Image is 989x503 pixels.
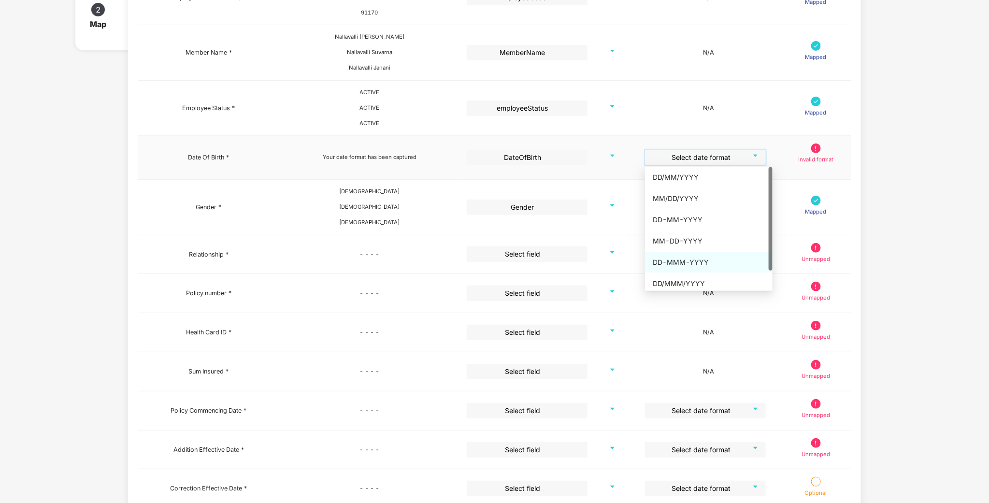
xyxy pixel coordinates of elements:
div: 91170 [288,9,451,17]
p: Optional [805,489,827,498]
div: [DEMOGRAPHIC_DATA] [288,218,451,227]
div: Nallavalli [PERSON_NAME] [288,33,451,42]
div: MM-DD-YYYY [645,231,773,251]
div: Nallavalli Suvarna [288,48,451,57]
td: N/A [637,235,780,274]
img: svg+xml;base64,PHN2ZyB4bWxucz0iaHR0cDovL3d3dy53My5vcmcvMjAwMC9zdmciIHdpZHRoPSIxNyIgaGVpZ2h0PSIxNy... [811,196,821,205]
td: - - - - [280,313,459,352]
span: MemberName [472,45,582,60]
img: svg+xml;base64,PHN2ZyB4bWxucz0iaHR0cDovL3d3dy53My5vcmcvMjAwMC9zdmciIHdpZHRoPSIxOS45OTkiIGhlaWdodD... [811,282,821,291]
p: Unmapped [802,255,830,264]
div: DD-MM-YYYY [653,215,765,225]
p: Unmapped [802,372,830,381]
td: Gender * [138,180,281,235]
td: - - - - [280,391,459,431]
td: Health Card ID * [138,313,281,352]
td: Date Of Birth * [138,136,281,180]
td: N/A [637,25,780,80]
div: ACTIVE [288,104,451,113]
img: svg+xml;base64,PHN2ZyB4bWxucz0iaHR0cDovL3d3dy53My5vcmcvMjAwMC9zdmciIHdpZHRoPSIxOS45OTkiIGhlaWdodD... [811,243,821,253]
td: - - - - [280,352,459,391]
img: svg+xml;base64,PHN2ZyB4bWxucz0iaHR0cDovL3d3dy53My5vcmcvMjAwMC9zdmciIHdpZHRoPSIxOS45OTkiIGhlaWdodD... [811,144,821,153]
div: MM-DD-YYYY [653,236,765,246]
div: [DEMOGRAPHIC_DATA] [288,203,451,212]
div: DD/MM/YYYY [645,167,773,187]
div: [DEMOGRAPHIC_DATA] [288,187,451,196]
span: Gender [472,200,582,215]
td: - - - - [280,274,459,313]
td: N/A [637,180,780,235]
img: svg+xml;base64,PHN2ZyB4bWxucz0iaHR0cDovL3d3dy53My5vcmcvMjAwMC9zdmciIHdpZHRoPSIxOS45OTkiIGhlaWdodD... [811,321,821,331]
img: svg+xml;base64,PHN2ZyB4bWxucz0iaHR0cDovL3d3dy53My5vcmcvMjAwMC9zdmciIHdpZHRoPSIxOS45OTkiIGhlaWdodD... [811,360,821,370]
span: 2 [96,6,100,14]
span: employeeStatus [472,101,582,115]
div: Map [90,16,114,32]
p: Unmapped [802,294,830,302]
td: N/A [637,352,780,391]
p: Mapped [805,109,827,117]
div: ACTIVE [288,88,451,97]
div: DD-MM-YYYY [645,210,773,230]
td: N/A [637,274,780,313]
p: Unmapped [802,333,830,342]
td: - - - - [280,431,459,470]
td: Policy number * [138,274,281,313]
img: svg+xml;base64,PHN2ZyB4bWxucz0iaHR0cDovL3d3dy53My5vcmcvMjAwMC9zdmciIHdpZHRoPSIxNyIgaGVpZ2h0PSIxNy... [811,41,821,51]
img: svg+xml;base64,PHN2ZyB4bWxucz0iaHR0cDovL3d3dy53My5vcmcvMjAwMC9zdmciIHdpZHRoPSIxNyIgaGVpZ2h0PSIxNy... [811,97,821,106]
p: Mapped [805,53,827,62]
p: Unmapped [802,450,830,459]
p: Unmapped [802,411,830,420]
td: N/A [637,313,780,352]
td: - - - - [280,235,459,274]
td: Addition Effective Date * [138,431,281,470]
td: N/A [637,81,780,136]
div: Your date format has been captured [288,153,451,162]
div: DD/MMM/YYYY [645,273,773,294]
div: MM/DD/YYYY [653,193,765,204]
div: DD-MMM-YYYY [653,257,765,268]
td: Sum Insured * [138,352,281,391]
td: Policy Commencing Date * [138,391,281,431]
td: Member Name * [138,25,281,80]
div: MM/DD/YYYY [645,188,773,209]
div: DD-MMM-YYYY [645,252,773,273]
td: Relationship * [138,235,281,274]
p: Mapped [805,208,827,216]
div: DD/MMM/YYYY [653,278,765,289]
span: DateOfBirth [472,150,582,165]
img: svg+xml;base64,PHN2ZyB4bWxucz0iaHR0cDovL3d3dy53My5vcmcvMjAwMC9zdmciIHdpZHRoPSIxOS45OTkiIGhlaWdodD... [811,438,821,448]
div: Nallavalli Janani [288,64,451,72]
p: Invalid format [798,156,833,164]
img: svg+xml;base64,PHN2ZyB4bWxucz0iaHR0cDovL3d3dy53My5vcmcvMjAwMC9zdmciIHdpZHRoPSIxOS45OTkiIGhlaWdodD... [811,399,821,409]
div: ACTIVE [288,119,451,128]
div: DD/MM/YYYY [653,172,765,183]
td: Employee Status * [138,81,281,136]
